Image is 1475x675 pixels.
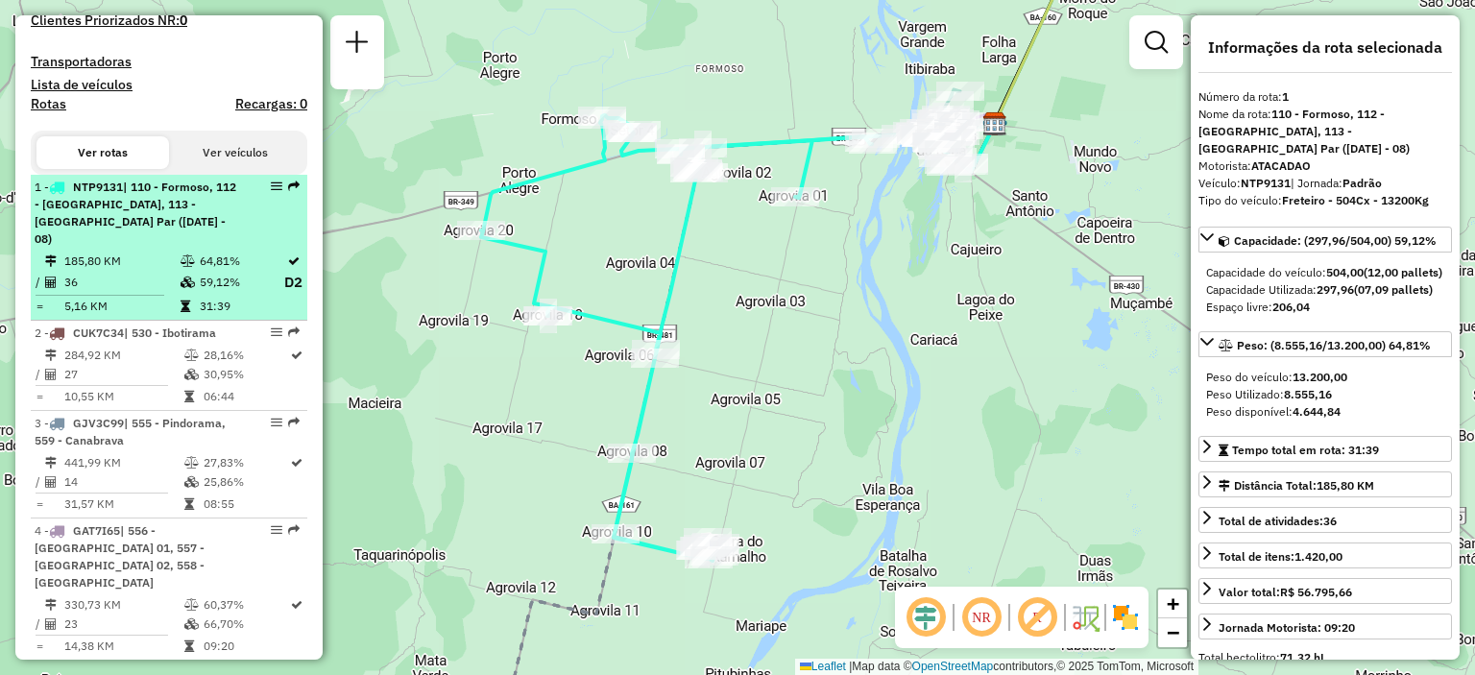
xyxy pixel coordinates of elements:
[958,594,1004,640] span: Ocultar NR
[73,180,123,194] span: NTP9131
[1237,338,1431,352] span: Peso: (8.555,16/13.200,00) 64,81%
[982,111,1007,136] img: CDD Lapa
[1158,590,1187,618] a: Zoom in
[35,523,205,590] span: 4 -
[203,346,289,365] td: 28,16%
[1294,549,1342,564] strong: 1.420,00
[45,457,57,469] i: Distância Total
[45,599,57,611] i: Distância Total
[1198,542,1452,568] a: Total de itens:1.420,00
[31,77,307,93] h4: Lista de veículos
[1198,227,1452,253] a: Capacidade: (297,96/504,00) 59,12%
[1272,300,1310,314] strong: 206,04
[35,180,236,246] span: 1 -
[180,12,187,29] strong: 0
[63,453,183,472] td: 441,99 KM
[1198,38,1452,57] h4: Informações da rota selecionada
[1198,578,1452,604] a: Valor total:R$ 56.795,66
[1198,192,1452,209] div: Tipo do veículo:
[31,12,307,29] h4: Clientes Priorizados NR:
[63,252,180,271] td: 185,80 KM
[1219,619,1355,637] div: Jornada Motorista: 09:20
[184,350,199,361] i: % de utilização do peso
[1198,507,1452,533] a: Total de atividades:36
[288,326,300,338] em: Rota exportada
[1158,618,1187,647] a: Zoom out
[45,369,57,380] i: Total de Atividades
[291,350,302,361] i: Rota otimizada
[203,494,289,514] td: 08:55
[45,476,57,488] i: Total de Atividades
[184,457,199,469] i: % de utilização do peso
[271,326,282,338] em: Opções
[1323,514,1337,528] strong: 36
[1354,282,1433,297] strong: (07,09 pallets)
[1284,387,1332,401] strong: 8.555,16
[1198,88,1452,106] div: Número da rota:
[184,640,194,652] i: Tempo total em rota
[63,365,183,384] td: 27
[169,136,302,169] button: Ver veículos
[1198,361,1452,428] div: Peso: (8.555,16/13.200,00) 64,81%
[35,387,44,406] td: =
[1280,585,1352,599] strong: R$ 56.795,66
[184,599,199,611] i: % de utilização do peso
[1206,264,1444,281] div: Capacidade do veículo:
[1326,265,1364,279] strong: 504,00
[1198,649,1452,666] div: Total hectolitro:
[1198,331,1452,357] a: Peso: (8.555,16/13.200,00) 64,81%
[63,271,180,295] td: 36
[45,618,57,630] i: Total de Atividades
[1198,157,1452,175] div: Motorista:
[181,255,195,267] i: % de utilização do peso
[199,271,283,295] td: 59,12%
[184,498,194,510] i: Tempo total em rota
[184,391,194,402] i: Tempo total em rota
[124,325,216,340] span: | 530 - Ibotirama
[63,346,183,365] td: 284,92 KM
[1206,281,1444,299] div: Capacidade Utilizada:
[271,417,282,428] em: Opções
[1206,403,1444,421] div: Peso disponível:
[203,615,289,634] td: 66,70%
[63,387,183,406] td: 10,55 KM
[63,637,183,656] td: 14,38 KM
[1219,548,1342,566] div: Total de itens:
[1167,620,1179,644] span: −
[35,297,44,316] td: =
[1198,175,1452,192] div: Veículo:
[63,615,183,634] td: 23
[35,180,236,246] span: | 110 - Formoso, 112 - [GEOGRAPHIC_DATA], 113 - [GEOGRAPHIC_DATA] Par ([DATE] - 08)
[291,457,302,469] i: Rota otimizada
[795,659,1198,675] div: Map data © contributors,© 2025 TomTom, Microsoft
[1317,478,1374,493] span: 185,80 KM
[45,255,57,267] i: Distância Total
[35,365,44,384] td: /
[1241,176,1291,190] strong: NTP9131
[203,595,289,615] td: 60,37%
[63,494,183,514] td: 31,57 KM
[73,325,124,340] span: CUK7C34
[1014,594,1060,640] span: Exibir rótulo
[288,181,300,192] em: Rota exportada
[184,476,199,488] i: % de utilização da cubagem
[73,523,120,538] span: GAT7I65
[199,252,283,271] td: 64,81%
[1342,176,1382,190] strong: Padrão
[181,277,195,288] i: % de utilização da cubagem
[1198,256,1452,324] div: Capacidade: (297,96/504,00) 59,12%
[1219,514,1337,528] span: Total de atividades:
[203,387,289,406] td: 06:44
[1198,107,1410,156] strong: 110 - Formoso, 112 - [GEOGRAPHIC_DATA], 113 - [GEOGRAPHIC_DATA] Par ([DATE] - 08)
[184,369,199,380] i: % de utilização da cubagem
[1198,106,1452,157] div: Nome da rota:
[63,472,183,492] td: 14
[1206,386,1444,403] div: Peso Utilizado:
[1198,614,1452,639] a: Jornada Motorista: 09:20
[1206,370,1347,384] span: Peso do veículo:
[1234,233,1437,248] span: Capacidade: (297,96/504,00) 59,12%
[235,96,307,112] h4: Recargas: 0
[1293,404,1341,419] strong: 4.644,84
[63,595,183,615] td: 330,73 KM
[1232,443,1379,457] span: Tempo total em rota: 31:39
